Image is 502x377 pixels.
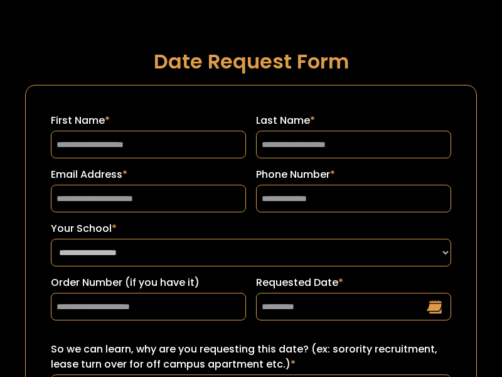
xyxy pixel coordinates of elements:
label: Order Number (if you have it) [51,275,246,290]
label: Requested Date [256,275,451,290]
label: First Name [51,113,246,128]
label: Your School [51,221,451,236]
label: Phone Number [256,167,451,182]
label: So we can learn, why are you requesting this date? (ex: sorority recruitment, lease turn over for... [51,342,451,372]
label: Email Address [51,167,246,182]
label: Last Name [256,113,451,128]
h1: Date Request Form [25,50,477,72]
